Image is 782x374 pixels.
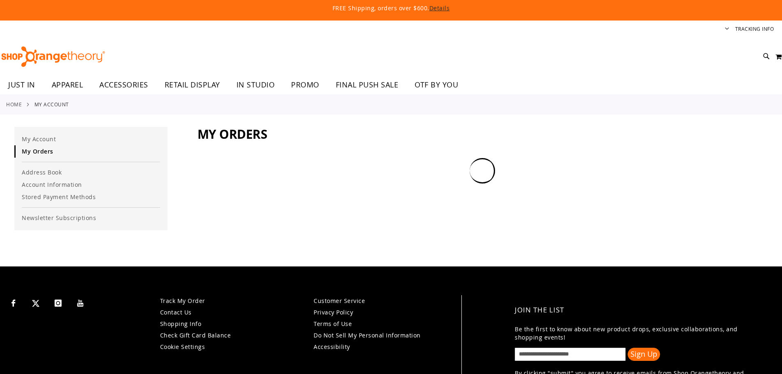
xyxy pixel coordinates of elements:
a: OTF BY YOU [406,76,466,94]
a: Contact Us [160,308,192,316]
span: RETAIL DISPLAY [165,76,220,94]
a: Stored Payment Methods [14,191,167,203]
button: Sign Up [628,348,660,361]
a: Address Book [14,166,167,179]
a: Customer Service [314,297,365,305]
a: IN STUDIO [228,76,283,94]
a: Details [429,4,450,12]
span: FINAL PUSH SALE [336,76,399,94]
a: Visit our Instagram page [51,295,65,310]
span: JUST IN [8,76,35,94]
span: Sign Up [631,349,657,359]
a: Visit our X page [29,295,43,310]
span: PROMO [291,76,319,94]
a: Track My Order [160,297,205,305]
a: Home [6,101,22,108]
h4: Join the List [515,299,763,321]
a: Cookie Settings [160,343,205,351]
strong: My Account [34,101,69,108]
input: enter email [515,348,626,361]
span: APPAREL [52,76,83,94]
span: My Orders [197,126,268,142]
a: Privacy Policy [314,308,353,316]
a: Terms of Use [314,320,352,328]
span: OTF BY YOU [415,76,458,94]
a: Newsletter Subscriptions [14,212,167,224]
img: Twitter [32,300,39,307]
a: Visit our Youtube page [73,295,88,310]
p: Be the first to know about new product drops, exclusive collaborations, and shopping events! [515,325,763,342]
a: Account Information [14,179,167,191]
a: Visit our Facebook page [6,295,21,310]
a: Tracking Info [735,25,774,32]
a: My Account [14,133,167,145]
span: IN STUDIO [236,76,275,94]
a: Check Gift Card Balance [160,331,231,339]
a: APPAREL [44,76,92,94]
a: ACCESSORIES [91,76,156,94]
a: FINAL PUSH SALE [328,76,407,94]
button: Account menu [725,25,729,33]
a: PROMO [283,76,328,94]
p: FREE Shipping, orders over $600. [145,4,638,12]
a: My Orders [14,145,167,158]
a: Do Not Sell My Personal Information [314,331,421,339]
span: ACCESSORIES [99,76,148,94]
a: RETAIL DISPLAY [156,76,228,94]
a: Shopping Info [160,320,202,328]
a: Accessibility [314,343,350,351]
